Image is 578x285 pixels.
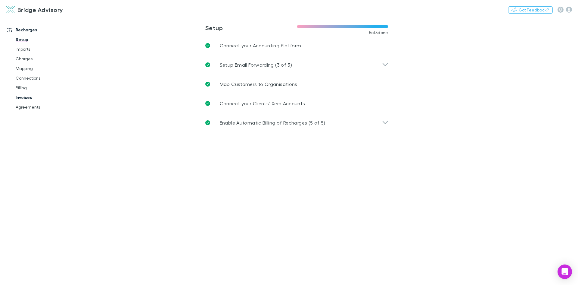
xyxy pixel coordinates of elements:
a: Setup [10,35,81,44]
p: Map Customers to Organisations [220,81,297,88]
p: Setup Email Forwarding (3 of 3) [220,61,292,68]
p: Enable Automatic Billing of Recharges (5 of 5) [220,119,325,126]
a: Billing [10,83,81,93]
a: Map Customers to Organisations [200,74,393,94]
a: Invoices [10,93,81,102]
div: Enable Automatic Billing of Recharges (5 of 5) [200,113,393,132]
div: Open Intercom Messenger [558,264,572,279]
span: 5 of 5 done [369,30,388,35]
a: Connect your Clients’ Xero Accounts [200,94,393,113]
a: Imports [10,44,81,54]
h3: Bridge Advisory [17,6,63,13]
a: Recharges [1,25,81,35]
p: Connect your Clients’ Xero Accounts [220,100,305,107]
div: Setup Email Forwarding (3 of 3) [200,55,393,74]
a: Connect your Accounting Platform [200,36,393,55]
img: Bridge Advisory's Logo [6,6,15,13]
a: Mapping [10,64,81,73]
a: Charges [10,54,81,64]
a: Connections [10,73,81,83]
p: Connect your Accounting Platform [220,42,301,49]
a: Agreements [10,102,81,112]
a: Bridge Advisory [2,2,67,17]
button: Got Feedback? [508,6,553,14]
h3: Setup [205,24,297,31]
